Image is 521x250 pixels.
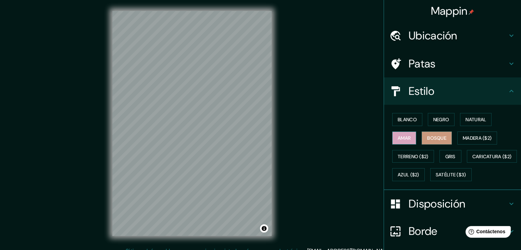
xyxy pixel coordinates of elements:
[436,172,466,178] font: Satélite ($3)
[384,50,521,77] div: Patas
[460,113,492,126] button: Natural
[398,153,429,160] font: Terreno ($2)
[409,28,457,43] font: Ubicación
[457,132,497,145] button: Madera ($2)
[460,223,513,242] iframe: Lanzador de widgets de ayuda
[384,190,521,217] div: Disposición
[392,132,416,145] button: Amar
[260,224,268,233] button: Activar o desactivar atribución
[463,135,492,141] font: Madera ($2)
[409,197,465,211] font: Disposición
[384,217,521,245] div: Borde
[427,135,446,141] font: Bosque
[409,57,436,71] font: Patas
[392,150,434,163] button: Terreno ($2)
[112,11,272,236] canvas: Mapa
[428,113,455,126] button: Negro
[409,84,434,98] font: Estilo
[431,4,468,18] font: Mappin
[384,77,521,105] div: Estilo
[439,150,461,163] button: Gris
[430,168,472,181] button: Satélite ($3)
[466,116,486,123] font: Natural
[467,150,517,163] button: Caricatura ($2)
[433,116,449,123] font: Negro
[422,132,452,145] button: Bosque
[398,172,419,178] font: Azul ($2)
[398,135,411,141] font: Amar
[392,168,425,181] button: Azul ($2)
[445,153,456,160] font: Gris
[469,9,474,15] img: pin-icon.png
[392,113,422,126] button: Blanco
[398,116,417,123] font: Blanco
[472,153,512,160] font: Caricatura ($2)
[384,22,521,49] div: Ubicación
[409,224,437,238] font: Borde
